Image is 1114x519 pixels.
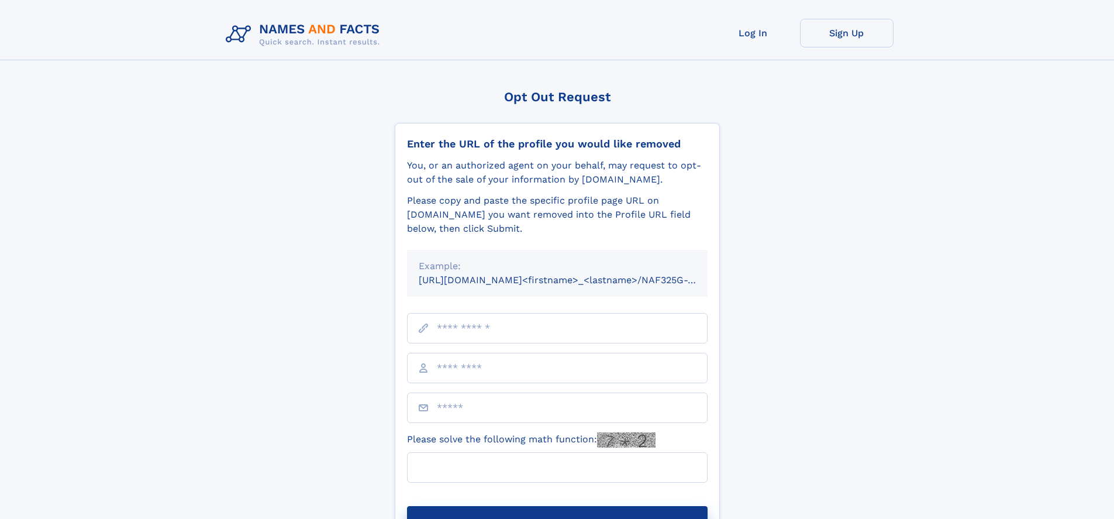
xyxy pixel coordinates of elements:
[407,194,708,236] div: Please copy and paste the specific profile page URL on [DOMAIN_NAME] you want removed into the Pr...
[419,274,730,286] small: [URL][DOMAIN_NAME]<firstname>_<lastname>/NAF325G-xxxxxxxx
[407,432,656,448] label: Please solve the following math function:
[395,90,720,104] div: Opt Out Request
[221,19,389,50] img: Logo Names and Facts
[800,19,894,47] a: Sign Up
[706,19,800,47] a: Log In
[419,259,696,273] div: Example:
[407,159,708,187] div: You, or an authorized agent on your behalf, may request to opt-out of the sale of your informatio...
[407,138,708,150] div: Enter the URL of the profile you would like removed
